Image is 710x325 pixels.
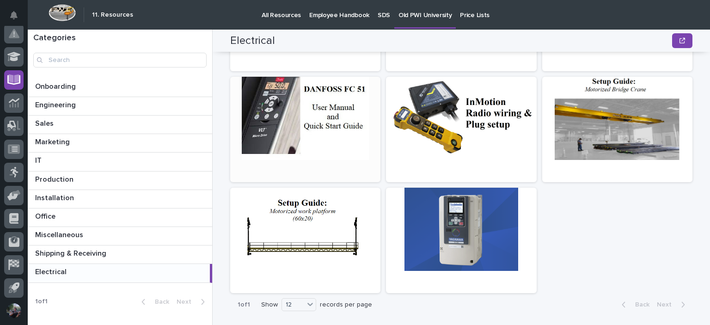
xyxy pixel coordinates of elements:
button: users-avatar [4,301,24,320]
a: Shipping & ReceivingShipping & Receiving [28,245,212,264]
h2: 11. Resources [92,11,133,19]
a: ITIT [28,153,212,171]
button: Notifications [4,6,24,25]
a: EngineeringEngineering [28,97,212,116]
span: Next [177,298,197,306]
input: Search [33,53,207,67]
p: Installation [35,192,76,202]
a: ElectricalElectrical [28,264,212,282]
a: MiscellaneousMiscellaneous [28,227,212,245]
p: IT [35,154,43,165]
p: Show [261,301,278,309]
a: OfficeOffice [28,208,212,227]
p: Miscellaneous [35,229,85,239]
p: Engineering [35,99,78,110]
button: Back [614,300,653,309]
img: Workspace Logo [49,4,76,21]
p: Sales [35,117,55,128]
p: Shipping & Receiving [35,247,108,258]
span: Back [630,300,649,309]
p: Electrical [35,266,68,276]
button: Back [134,298,173,306]
p: 1 of 1 [230,294,257,316]
button: Next [653,300,692,309]
p: 1 of 1 [28,290,55,313]
span: Next [657,300,677,309]
a: OnboardingOnboarding [28,79,212,97]
div: 12 [282,300,304,310]
p: Onboarding [35,80,78,91]
h1: Categories [33,33,207,43]
a: ProductionProduction [28,172,212,190]
div: Notifications [12,11,24,26]
a: InstallationInstallation [28,190,212,208]
p: Office [35,210,57,221]
span: Back [149,298,169,306]
p: Marketing [35,136,72,147]
p: records per page [320,301,372,309]
a: SalesSales [28,116,212,134]
a: MarketingMarketing [28,134,212,153]
button: Next [173,298,212,306]
p: Production [35,173,75,184]
h2: Electrical [230,34,275,48]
